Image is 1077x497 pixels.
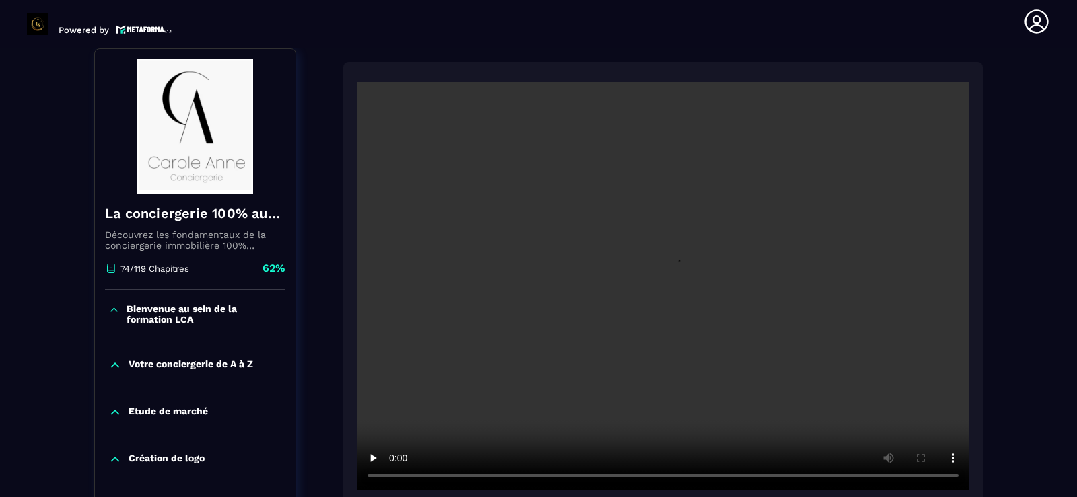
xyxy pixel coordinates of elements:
p: Bienvenue au sein de la formation LCA [127,303,282,325]
p: Création de logo [129,453,205,466]
p: Powered by [59,25,109,35]
p: Découvrez les fondamentaux de la conciergerie immobilière 100% automatisée. Cette formation est c... [105,229,285,251]
p: Votre conciergerie de A à Z [129,358,253,372]
img: logo-branding [27,13,48,35]
img: banner [105,59,285,194]
p: Etude de marché [129,406,208,419]
h4: La conciergerie 100% automatisée [105,204,285,223]
p: 74/119 Chapitres [120,264,189,274]
p: 62% [263,261,285,276]
img: logo [116,24,172,35]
